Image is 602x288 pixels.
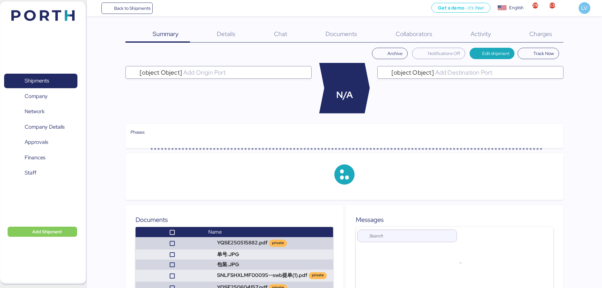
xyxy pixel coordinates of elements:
span: Chat [274,30,287,38]
div: Documents [136,215,333,224]
span: Summary [153,30,179,38]
div: Messages [356,215,553,224]
span: Collaborators [396,30,432,38]
a: Back to Shipments [101,3,153,14]
span: Documents [325,30,357,38]
span: Details [217,30,235,38]
span: Finances [25,153,45,162]
span: LV [581,4,587,12]
span: N/A [336,88,353,102]
a: Finances [4,150,77,165]
a: Network [4,104,77,119]
span: Charges [529,30,552,38]
span: Company Details [25,122,64,132]
span: Archive [387,50,403,57]
div: English [509,4,524,11]
td: 单号.JPG [206,249,333,260]
input: Search [369,230,453,242]
input: [object Object] [182,69,309,76]
span: [object Object] [392,70,434,75]
span: Name [208,229,222,235]
button: Edit shipment [470,48,515,59]
div: private [312,273,324,278]
span: [object Object] [140,70,182,75]
td: SNLFSHXLMF00095--swb提单(1).pdf [206,270,333,282]
div: Phases [131,129,558,136]
a: Company Details [4,119,77,134]
button: Notifications Off [412,48,465,59]
span: Staff [25,168,36,177]
a: Shipments [4,74,77,88]
span: Company [25,92,48,101]
span: Network [25,107,45,116]
span: Activity [471,30,491,38]
button: Track Now [518,48,559,59]
span: Shipments [25,76,49,85]
div: private [272,240,284,246]
span: Notifications Off [428,50,460,57]
button: Menu [91,3,101,14]
span: Edit shipment [482,50,509,57]
td: 包装.JPG [206,260,333,270]
span: Back to Shipments [114,4,150,12]
span: Track Now [533,50,554,57]
a: Approvals [4,135,77,150]
span: Approvals [25,138,48,147]
button: Archive [372,48,408,59]
td: YQSE250515882.pdf [206,237,333,249]
button: Add Shipment [8,227,77,237]
a: Company [4,89,77,103]
input: [object Object] [434,69,561,76]
a: Staff [4,166,77,180]
span: Add Shipment [32,228,62,236]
